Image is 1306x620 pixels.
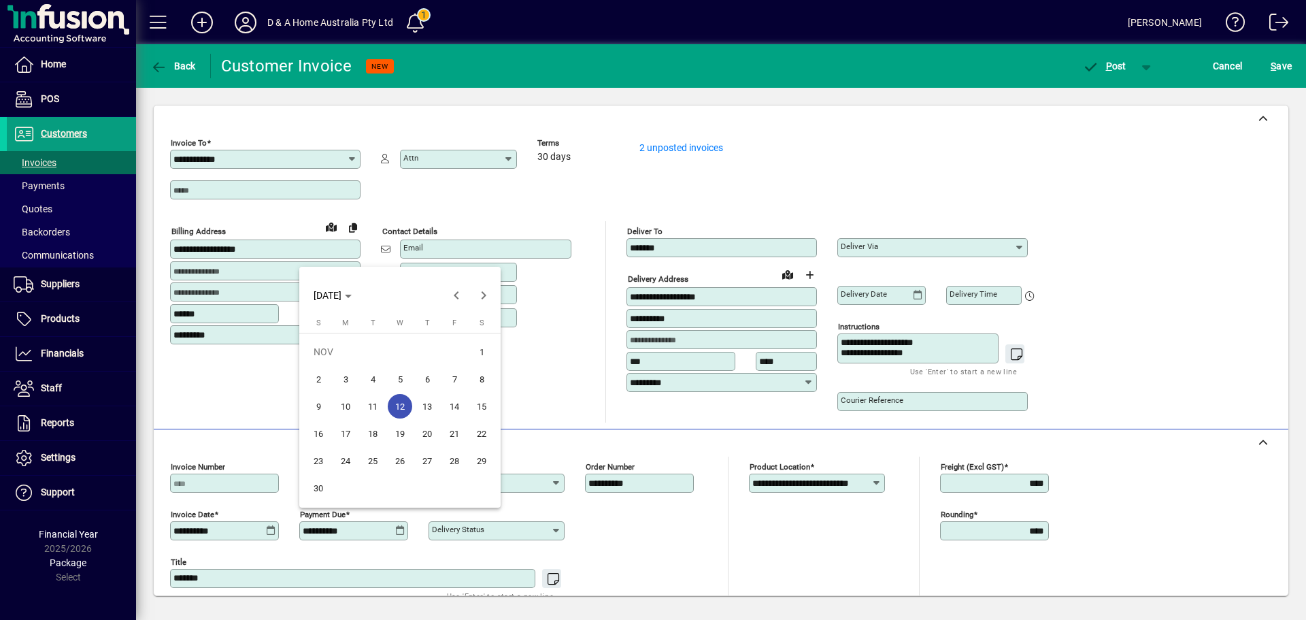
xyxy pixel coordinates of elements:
button: Tue Nov 18 2025 [359,420,386,447]
button: Sat Nov 01 2025 [468,338,495,365]
span: 17 [333,421,358,446]
span: 18 [361,421,385,446]
button: Thu Nov 13 2025 [414,393,441,420]
button: Wed Nov 05 2025 [386,365,414,393]
span: 26 [388,448,412,473]
span: 15 [469,394,494,419]
button: Tue Nov 25 2025 [359,447,386,474]
button: Sat Nov 15 2025 [468,393,495,420]
button: Next month [470,282,497,309]
span: 5 [388,367,412,391]
span: 22 [469,421,494,446]
button: Wed Nov 19 2025 [386,420,414,447]
td: NOV [305,338,468,365]
button: Tue Nov 11 2025 [359,393,386,420]
button: Mon Nov 24 2025 [332,447,359,474]
span: 4 [361,367,385,391]
span: 28 [442,448,467,473]
span: 10 [333,394,358,419]
button: Fri Nov 14 2025 [441,393,468,420]
span: 24 [333,448,358,473]
button: Sat Nov 22 2025 [468,420,495,447]
button: Sun Nov 16 2025 [305,420,332,447]
span: 11 [361,394,385,419]
span: 25 [361,448,385,473]
button: Sun Nov 23 2025 [305,447,332,474]
span: 14 [442,394,467,419]
button: Mon Nov 10 2025 [332,393,359,420]
span: 21 [442,421,467,446]
button: Sun Nov 30 2025 [305,474,332,502]
button: Mon Nov 03 2025 [332,365,359,393]
button: Wed Nov 12 2025 [386,393,414,420]
span: T [425,319,430,327]
span: 12 [388,394,412,419]
button: Previous month [443,282,470,309]
span: 2 [306,367,331,391]
span: W [397,319,403,327]
span: 29 [469,448,494,473]
span: 27 [415,448,439,473]
span: 9 [306,394,331,419]
span: 8 [469,367,494,391]
button: Sun Nov 02 2025 [305,365,332,393]
button: Sat Nov 08 2025 [468,365,495,393]
button: Tue Nov 04 2025 [359,365,386,393]
span: 6 [415,367,439,391]
span: 30 [306,476,331,500]
span: 3 [333,367,358,391]
button: Mon Nov 17 2025 [332,420,359,447]
span: [DATE] [314,290,341,301]
button: Choose month and year [308,283,357,308]
span: S [480,319,484,327]
button: Thu Nov 06 2025 [414,365,441,393]
button: Wed Nov 26 2025 [386,447,414,474]
button: Thu Nov 20 2025 [414,420,441,447]
button: Fri Nov 07 2025 [441,365,468,393]
span: 23 [306,448,331,473]
span: 19 [388,421,412,446]
span: S [316,319,321,327]
span: M [342,319,349,327]
button: Thu Nov 27 2025 [414,447,441,474]
span: F [452,319,456,327]
span: 13 [415,394,439,419]
button: Fri Nov 21 2025 [441,420,468,447]
button: Sat Nov 29 2025 [468,447,495,474]
button: Sun Nov 09 2025 [305,393,332,420]
span: 16 [306,421,331,446]
span: 20 [415,421,439,446]
span: T [371,319,375,327]
span: 1 [469,340,494,364]
span: 7 [442,367,467,391]
button: Fri Nov 28 2025 [441,447,468,474]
